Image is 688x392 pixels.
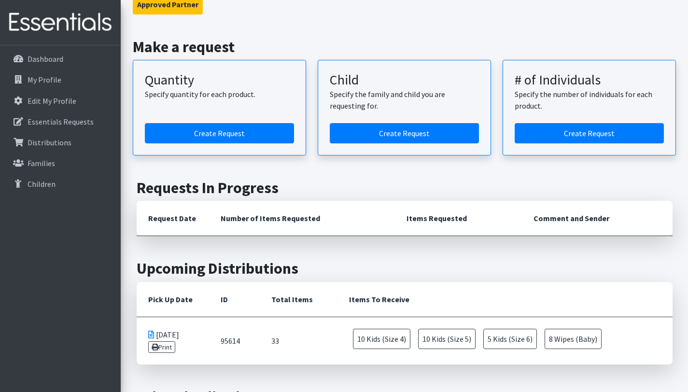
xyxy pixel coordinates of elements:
[330,72,479,88] h3: Child
[4,112,117,131] a: Essentials Requests
[28,96,76,106] p: Edit My Profile
[28,158,55,168] p: Families
[28,179,56,189] p: Children
[353,329,410,349] span: 10 Kids (Size 4)
[137,201,209,236] th: Request Date
[28,54,63,64] p: Dashboard
[337,282,673,317] th: Items To Receive
[4,133,117,152] a: Distributions
[483,329,537,349] span: 5 Kids (Size 6)
[4,6,117,39] img: HumanEssentials
[137,317,209,364] td: [DATE]
[133,38,676,56] h2: Make a request
[330,88,479,112] p: Specify the family and child you are requesting for.
[260,317,337,364] td: 33
[260,282,337,317] th: Total Items
[28,117,94,126] p: Essentials Requests
[148,341,176,353] a: Print
[4,154,117,173] a: Families
[137,282,209,317] th: Pick Up Date
[4,70,117,89] a: My Profile
[209,201,395,236] th: Number of Items Requested
[209,282,260,317] th: ID
[515,123,664,143] a: Create a request by number of individuals
[145,123,294,143] a: Create a request by quantity
[145,88,294,100] p: Specify quantity for each product.
[137,179,673,197] h2: Requests In Progress
[209,317,260,364] td: 95614
[515,88,664,112] p: Specify the number of individuals for each product.
[28,138,71,147] p: Distributions
[137,259,673,278] h2: Upcoming Distributions
[545,329,602,349] span: 8 Wipes (Baby)
[330,123,479,143] a: Create a request for a child or family
[145,72,294,88] h3: Quantity
[4,174,117,194] a: Children
[4,49,117,69] a: Dashboard
[418,329,476,349] span: 10 Kids (Size 5)
[395,201,522,236] th: Items Requested
[4,91,117,111] a: Edit My Profile
[515,72,664,88] h3: # of Individuals
[28,75,61,84] p: My Profile
[522,201,672,236] th: Comment and Sender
